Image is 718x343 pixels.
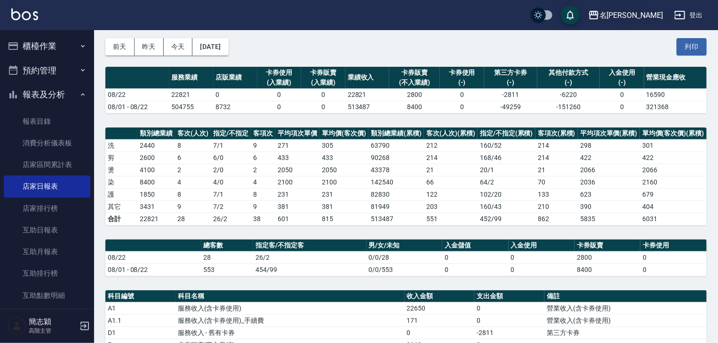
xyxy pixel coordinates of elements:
[301,101,345,113] td: 0
[509,263,574,276] td: 0
[213,67,257,89] th: 店販業績
[169,67,214,89] th: 服務業績
[367,263,443,276] td: 0/0/553
[319,152,368,164] td: 433
[275,213,319,225] td: 601
[4,219,90,241] a: 互助日報表
[164,38,193,56] button: 今天
[253,251,366,263] td: 26/2
[4,132,90,154] a: 消費分析儀表板
[478,152,535,164] td: 168 / 46
[105,213,137,225] td: 合計
[578,213,640,225] td: 5835
[105,101,169,113] td: 08/01 - 08/22
[424,213,478,225] td: 551
[275,188,319,200] td: 231
[578,176,640,188] td: 2036
[201,239,254,252] th: 總客數
[640,176,707,188] td: 2160
[251,213,275,225] td: 38
[389,88,440,101] td: 2800
[319,128,368,140] th: 單均價(客次價)
[644,67,707,89] th: 營業現金應收
[105,314,176,327] td: A1.1
[105,152,137,164] td: 剪
[11,8,38,20] img: Logo
[211,176,251,188] td: 4 / 0
[368,176,424,188] td: 142540
[257,88,302,101] td: 0
[487,78,535,88] div: (-)
[211,128,251,140] th: 指定/不指定
[670,7,707,24] button: 登出
[301,88,345,101] td: 0
[600,101,644,113] td: 0
[251,139,275,152] td: 9
[303,68,343,78] div: 卡券販賣
[175,164,211,176] td: 2
[602,68,642,78] div: 入金使用
[640,164,707,176] td: 2066
[260,68,299,78] div: 卡券使用
[319,164,368,176] td: 2050
[4,285,90,306] a: 互助點數明細
[105,38,135,56] button: 前天
[175,128,211,140] th: 客次(人次)
[319,176,368,188] td: 2100
[367,239,443,252] th: 男/女/未知
[105,239,707,276] table: a dense table
[391,78,438,88] div: (不入業績)
[368,139,424,152] td: 63790
[442,239,508,252] th: 入金儲值
[105,139,137,152] td: 洗
[405,314,475,327] td: 171
[319,188,368,200] td: 231
[535,164,578,176] td: 21
[640,152,707,164] td: 422
[509,239,574,252] th: 入金使用
[367,251,443,263] td: 0/0/28
[578,164,640,176] td: 2066
[137,139,175,152] td: 2440
[319,139,368,152] td: 305
[640,251,707,263] td: 0
[4,154,90,175] a: 店家區間累計表
[368,152,424,164] td: 90268
[201,251,254,263] td: 28
[640,139,707,152] td: 301
[345,88,390,101] td: 22821
[535,152,578,164] td: 214
[176,290,405,303] th: 科目名稱
[544,327,707,339] td: 第三方卡券
[578,152,640,164] td: 422
[29,317,77,327] h5: 簡志穎
[391,68,438,78] div: 卡券販賣
[105,164,137,176] td: 燙
[600,88,644,101] td: 0
[424,152,478,164] td: 214
[540,78,598,88] div: (-)
[251,176,275,188] td: 4
[4,241,90,263] a: 互助月報表
[275,176,319,188] td: 2100
[105,263,201,276] td: 08/01 - 08/22
[4,111,90,132] a: 報表目錄
[537,88,600,101] td: -6220
[105,67,707,113] table: a dense table
[275,139,319,152] td: 271
[540,68,598,78] div: 其他付款方式
[644,88,707,101] td: 16590
[275,152,319,164] td: 433
[478,188,535,200] td: 102 / 20
[251,188,275,200] td: 8
[677,38,707,56] button: 列印
[368,200,424,213] td: 81949
[424,128,478,140] th: 客次(人次)(累積)
[574,239,640,252] th: 卡券販賣
[105,200,137,213] td: 其它
[509,251,574,263] td: 0
[578,188,640,200] td: 623
[478,164,535,176] td: 20 / 1
[319,200,368,213] td: 381
[644,101,707,113] td: 321368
